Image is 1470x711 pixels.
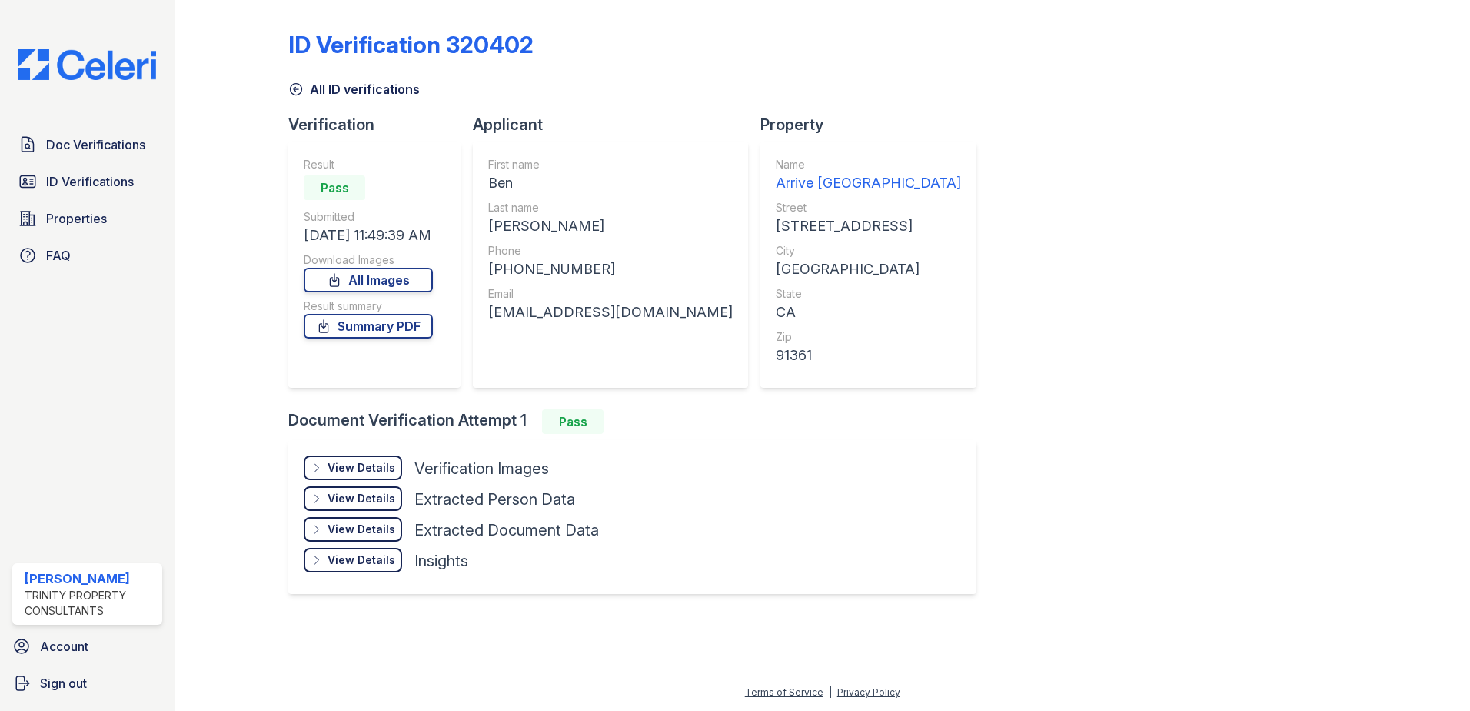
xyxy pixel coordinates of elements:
div: Result [304,157,433,172]
div: Zip [776,329,961,345]
a: Account [6,631,168,662]
div: [EMAIL_ADDRESS][DOMAIN_NAME] [488,302,733,323]
span: Properties [46,209,107,228]
span: Account [40,637,88,656]
div: [PERSON_NAME] [25,569,156,588]
a: Summary PDF [304,314,433,339]
div: [STREET_ADDRESS] [776,215,961,237]
div: Phone [488,243,733,259]
div: Verification Images [414,458,549,479]
span: Doc Verifications [46,135,145,154]
a: Terms of Service [745,686,823,698]
div: [PERSON_NAME] [488,215,733,237]
div: ID Verification 320402 [288,31,534,58]
div: Trinity Property Consultants [25,588,156,619]
div: [GEOGRAPHIC_DATA] [776,259,961,280]
div: Extracted Document Data [414,519,599,541]
a: Name Arrive [GEOGRAPHIC_DATA] [776,157,961,194]
a: ID Verifications [12,166,162,197]
a: Privacy Policy [837,686,900,698]
a: FAQ [12,240,162,271]
a: All Images [304,268,433,292]
div: Verification [288,114,473,135]
div: Result summary [304,299,433,314]
a: Sign out [6,668,168,699]
div: Arrive [GEOGRAPHIC_DATA] [776,172,961,194]
div: Extracted Person Data [414,489,575,510]
span: Sign out [40,674,87,693]
div: Email [488,286,733,302]
div: View Details [328,522,395,537]
div: | [829,686,832,698]
div: Name [776,157,961,172]
div: First name [488,157,733,172]
div: View Details [328,460,395,476]
div: Ben [488,172,733,194]
div: Last name [488,200,733,215]
div: State [776,286,961,302]
a: Properties [12,203,162,234]
div: Download Images [304,252,433,268]
div: Pass [304,175,365,200]
div: View Details [328,552,395,568]
a: All ID verifications [288,80,420,98]
div: View Details [328,491,395,506]
div: Street [776,200,961,215]
a: Doc Verifications [12,129,162,160]
div: Submitted [304,209,433,225]
div: [DATE] 11:49:39 AM [304,225,433,246]
div: Property [760,114,989,135]
div: City [776,243,961,259]
div: CA [776,302,961,323]
div: Document Verification Attempt 1 [288,409,989,434]
img: CE_Logo_Blue-a8612792a0a2168367f1c8372b55b34899dd931a85d93a1a3d3e32e68fde9ad4.png [6,49,168,80]
div: Pass [542,409,604,434]
span: FAQ [46,246,71,265]
div: 91361 [776,345,961,366]
div: [PHONE_NUMBER] [488,259,733,280]
div: Applicant [473,114,760,135]
span: ID Verifications [46,172,134,191]
div: Insights [414,550,468,572]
